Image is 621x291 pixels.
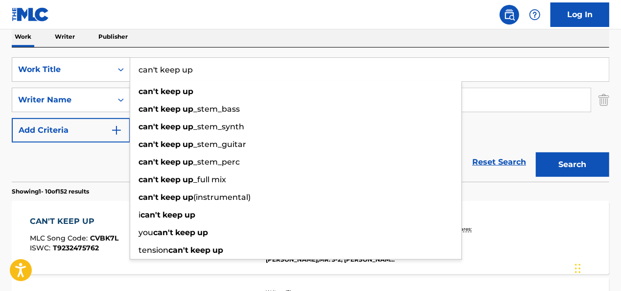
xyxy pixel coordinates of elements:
[138,245,168,255] span: tension
[193,193,251,202] span: (instrumental)
[138,228,153,237] span: you
[162,210,183,219] strong: keep
[140,210,161,219] strong: can't
[212,245,223,255] strong: up
[504,9,515,21] img: search
[90,234,118,242] span: CVBK7L
[183,193,193,202] strong: up
[138,157,159,167] strong: can't
[183,104,193,114] strong: up
[18,64,106,75] div: Work Title
[12,187,89,196] p: Showing 1 - 10 of 152 results
[183,175,193,184] strong: up
[184,210,195,219] strong: up
[12,118,130,143] button: Add Criteria
[153,228,173,237] strong: can't
[175,228,195,237] strong: keep
[536,152,609,177] button: Search
[197,228,208,237] strong: up
[12,26,34,47] p: Work
[183,122,193,131] strong: up
[30,234,90,242] span: MLC Song Code :
[18,94,106,106] div: Writer Name
[190,245,210,255] strong: keep
[193,175,226,184] span: _full mix
[161,193,181,202] strong: keep
[529,9,541,21] img: help
[161,104,181,114] strong: keep
[138,122,159,131] strong: can't
[12,57,609,182] form: Search Form
[193,157,240,167] span: _stem_perc
[12,201,609,274] a: CAN'T KEEP UPMLC Song Code:CVBK7LISWC:T9232475762Writers (6)CALUM [PERSON_NAME], [PERSON_NAME] [P...
[193,140,246,149] span: _stem_guitar
[111,124,122,136] img: 9d2ae6d4665cec9f34b9.svg
[30,216,118,227] div: CAN'T KEEP UP
[161,140,181,149] strong: keep
[138,193,159,202] strong: can't
[95,26,131,47] p: Publisher
[525,5,545,24] div: Help
[500,5,519,24] a: Public Search
[53,243,99,252] span: T9232475762
[138,175,159,184] strong: can't
[193,122,244,131] span: _stem_synth
[161,87,181,96] strong: keep
[193,104,240,114] span: _stem_bass
[551,2,609,27] a: Log In
[161,175,181,184] strong: keep
[183,157,193,167] strong: up
[575,254,581,283] div: Drag
[138,87,159,96] strong: can't
[467,151,531,173] a: Reset Search
[52,26,78,47] p: Writer
[161,157,181,167] strong: keep
[168,245,188,255] strong: can't
[138,210,140,219] span: i
[12,7,49,22] img: MLC Logo
[183,87,193,96] strong: up
[161,122,181,131] strong: keep
[138,104,159,114] strong: can't
[598,88,609,112] img: Delete Criterion
[183,140,193,149] strong: up
[30,243,53,252] span: ISWC :
[138,140,159,149] strong: can't
[572,244,621,291] iframe: Chat Widget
